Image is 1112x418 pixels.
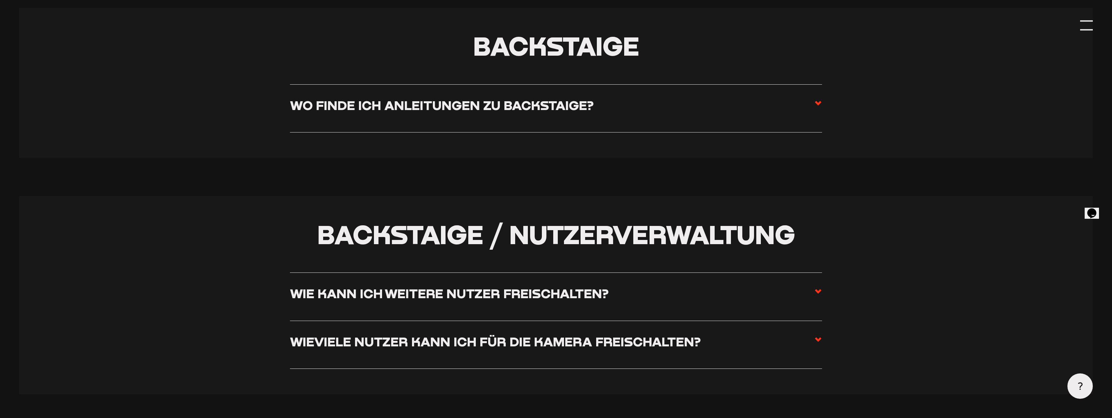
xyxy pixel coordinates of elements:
[290,286,609,301] h3: Wie kann ich weitere Nutzer freischalten?
[1085,199,1105,219] iframe: chat widget
[317,218,795,250] span: Backstaige / Nutzerverwaltung
[473,30,639,62] span: Backstaige
[290,334,701,350] h3: Wieviele Nutzer kann ich für die Kamera freischalten?
[290,97,594,113] h3: Wo finde ich Anleitungen zu Backstaige?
